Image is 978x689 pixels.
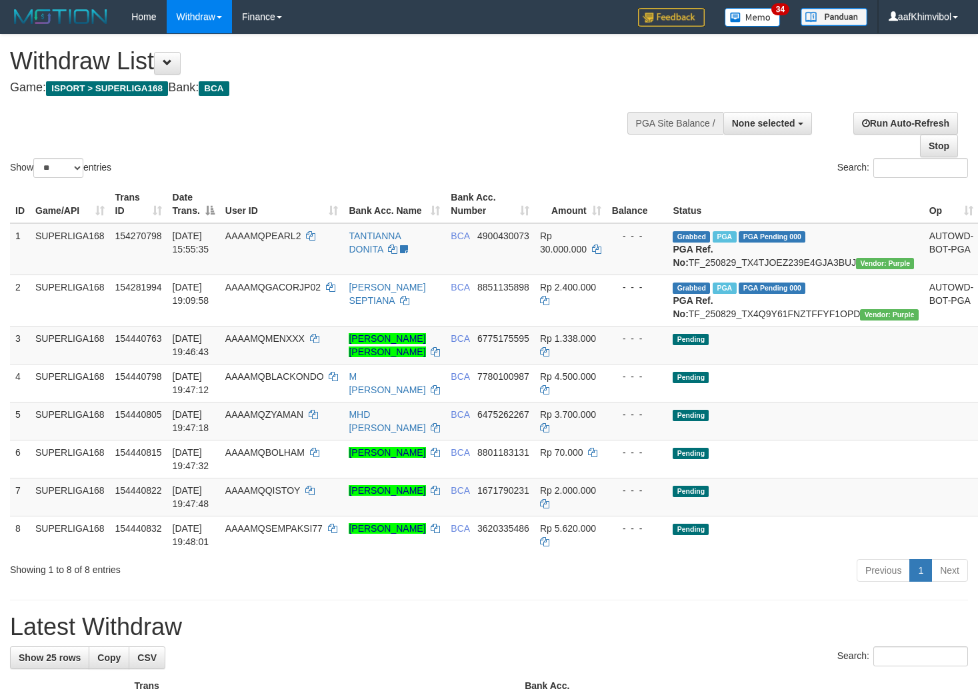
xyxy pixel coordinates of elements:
td: 5 [10,402,30,440]
label: Show entries [10,158,111,178]
div: - - - [612,370,663,383]
th: Bank Acc. Name: activate to sort column ascending [343,185,445,223]
span: BCA [451,409,469,420]
a: M [PERSON_NAME] [349,371,425,395]
span: Pending [673,524,709,535]
span: AAAAMQBLACKONDO [225,371,324,382]
th: Bank Acc. Number: activate to sort column ascending [445,185,535,223]
span: [DATE] 15:55:35 [173,231,209,255]
span: Copy 3620335486 to clipboard [477,523,529,534]
a: [PERSON_NAME] SEPTIANA [349,282,425,306]
span: Grabbed [673,283,710,294]
span: Pending [673,410,709,421]
span: AAAAMQMENXXX [225,333,305,344]
td: 4 [10,364,30,402]
span: [DATE] 19:46:43 [173,333,209,357]
td: 8 [10,516,30,554]
span: BCA [451,523,469,534]
td: 3 [10,326,30,364]
span: Copy 6775175595 to clipboard [477,333,529,344]
a: [PERSON_NAME] [PERSON_NAME] [349,333,425,357]
td: SUPERLIGA168 [30,440,110,478]
input: Search: [873,646,968,666]
td: SUPERLIGA168 [30,223,110,275]
a: MHD [PERSON_NAME] [349,409,425,433]
span: AAAAMQGACORJP02 [225,282,321,293]
span: ISPORT > SUPERLIGA168 [46,81,168,96]
span: BCA [451,485,469,496]
span: Rp 2.000.000 [540,485,596,496]
div: PGA Site Balance / [627,112,723,135]
span: Show 25 rows [19,652,81,663]
td: 6 [10,440,30,478]
span: BCA [451,371,469,382]
td: TF_250829_TX4Q9Y61FNZTFFYF1OPD [667,275,923,326]
td: 7 [10,478,30,516]
span: Pending [673,334,709,345]
a: [PERSON_NAME] [349,447,425,458]
span: Rp 70.000 [540,447,583,458]
td: SUPERLIGA168 [30,478,110,516]
div: - - - [612,446,663,459]
a: CSV [129,646,165,669]
span: Copy 4900430073 to clipboard [477,231,529,241]
span: 154440822 [115,485,162,496]
select: Showentries [33,158,83,178]
a: Run Auto-Refresh [853,112,958,135]
div: Showing 1 to 8 of 8 entries [10,558,397,576]
img: MOTION_logo.png [10,7,111,27]
td: SUPERLIGA168 [30,364,110,402]
a: 1 [909,559,932,582]
td: SUPERLIGA168 [30,326,110,364]
a: Next [931,559,968,582]
span: Rp 1.338.000 [540,333,596,344]
span: AAAAMQBOLHAM [225,447,305,458]
img: Button%20Memo.svg [725,8,781,27]
span: 154440832 [115,523,162,534]
span: 154440805 [115,409,162,420]
span: Marked by aafmaleo [713,231,736,243]
th: Trans ID: activate to sort column ascending [110,185,167,223]
span: 154440798 [115,371,162,382]
span: Rp 4.500.000 [540,371,596,382]
a: TANTIANNA DONITA [349,231,401,255]
div: - - - [612,408,663,421]
h1: Latest Withdraw [10,614,968,640]
span: Marked by aafnonsreyleab [713,283,736,294]
span: Pending [673,448,709,459]
span: Copy 8801183131 to clipboard [477,447,529,458]
span: 34 [771,3,789,15]
th: Balance [607,185,668,223]
span: Pending [673,486,709,497]
img: Feedback.jpg [638,8,705,27]
span: Rp 5.620.000 [540,523,596,534]
a: Show 25 rows [10,646,89,669]
span: Rp 30.000.000 [540,231,587,255]
label: Search: [837,158,968,178]
span: [DATE] 19:47:12 [173,371,209,395]
th: Amount: activate to sort column ascending [535,185,607,223]
th: User ID: activate to sort column ascending [220,185,344,223]
span: 154281994 [115,282,162,293]
span: AAAAMQZYAMAN [225,409,303,420]
input: Search: [873,158,968,178]
span: BCA [199,81,229,96]
span: 154270798 [115,231,162,241]
span: BCA [451,231,469,241]
span: Copy 6475262267 to clipboard [477,409,529,420]
span: 154440763 [115,333,162,344]
span: CSV [137,652,157,663]
span: BCA [451,447,469,458]
th: Game/API: activate to sort column ascending [30,185,110,223]
td: SUPERLIGA168 [30,275,110,326]
label: Search: [837,646,968,666]
span: [DATE] 19:47:18 [173,409,209,433]
button: None selected [723,112,812,135]
div: - - - [612,332,663,345]
img: panduan.png [801,8,867,26]
td: 1 [10,223,30,275]
th: ID [10,185,30,223]
td: SUPERLIGA168 [30,402,110,440]
span: Copy 1671790231 to clipboard [477,485,529,496]
b: PGA Ref. No: [673,244,713,268]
